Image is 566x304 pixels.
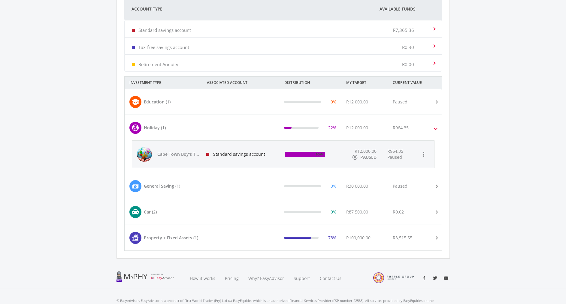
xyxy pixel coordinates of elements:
mat-expansion-panel-header: Holiday (1) 22% R12,000.00 R964.35 [125,115,442,140]
div: R964.35 [387,148,403,160]
div: 22% [328,124,337,131]
div: R3,515.55 [393,235,412,241]
div: R964.35 [393,124,409,131]
span: R100,000.00 [346,235,371,241]
mat-expansion-panel-header: Property + Fixed Assets (1) 78% R100,000.00 R3,515.55 [125,225,442,250]
mat-expansion-panel-header: Retirement Annuity R0.00 [125,55,442,71]
p: R0.00 [402,61,414,67]
div: ASSOCIATED ACCOUNT [202,77,280,89]
div: Car (2) [144,209,157,215]
span: R30,000.00 [346,183,368,189]
a: Contact Us [315,268,347,288]
mat-expansion-panel-header: Car (2) 0% R87,500.00 R0.02 [125,199,442,225]
p: Retirement Annuity [138,61,178,67]
p: Tax-free savings account [138,44,189,50]
mat-expansion-panel-header: General Saving (1) 0% R30,000.00 Paused [125,173,442,199]
div: CURRENT VALUE [388,77,450,89]
div: Standard savings account [201,141,280,168]
a: Pricing [220,268,244,288]
div: INVESTMENT TYPE [125,77,202,89]
div: Education (1) [144,99,171,105]
div: General Saving (1) [144,183,180,189]
p: R7,365.36 [393,27,414,33]
div: Property + Fixed Assets (1) [144,235,198,241]
div: Holiday (1) 22% R12,000.00 R964.35 [125,140,442,173]
div: 78% [328,235,337,241]
div: 0% [331,183,337,189]
div: Paused [393,183,407,189]
span: R12,000.00 [346,99,368,105]
p: R0.30 [402,44,414,50]
span: Account Type [132,5,162,13]
span: R12,000.00 [346,125,368,131]
span: Available Funds [380,6,415,12]
a: Support [289,268,315,288]
div: Your Available Funds i Account Type Available Funds [124,20,442,72]
div: 0% [331,209,337,215]
mat-expansion-panel-header: Standard savings account R7,365.36 [125,20,442,37]
span: Paused [387,154,402,160]
div: R0.02 [393,209,404,215]
a: How it works [185,268,220,288]
div: DISTRIBUTION [280,77,341,89]
i: pause_circle_outline [352,154,358,160]
span: Cape Town Boy's Trip [157,151,199,157]
span: R12,000.00 [355,148,377,154]
mat-expansion-panel-header: Tax-free savings account R0.30 [125,38,442,54]
div: 0% [331,99,337,105]
div: MY TARGET [341,77,388,89]
div: 100% [314,151,324,157]
div: PAUSED [360,154,377,160]
a: Why? EasyAdvisor [244,268,289,288]
i: more_vert [420,151,427,158]
span: R87,500.00 [346,209,368,215]
p: Standard savings account [138,27,191,33]
mat-expansion-panel-header: Education (1) 0% R12,000.00 Paused [125,89,442,115]
button: more_vert [418,148,430,160]
div: Holiday (1) [144,124,166,131]
div: Paused [393,99,407,105]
